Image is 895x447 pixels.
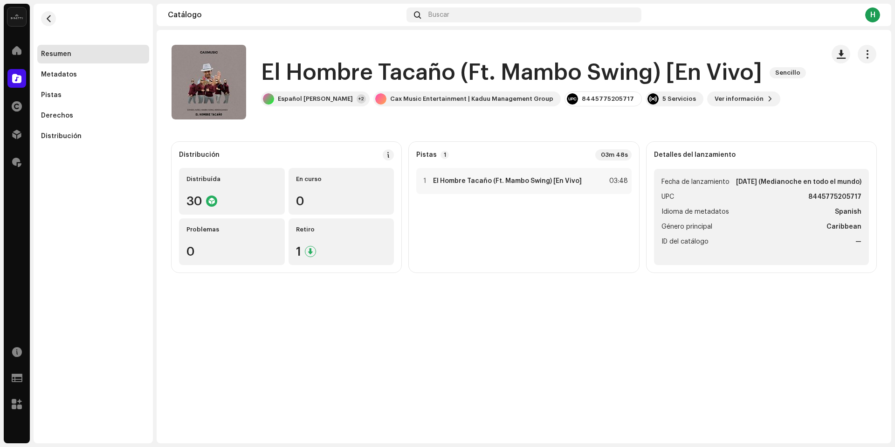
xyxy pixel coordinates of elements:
button: Ver información [707,91,780,106]
strong: Pistas [416,151,437,159]
span: Sencillo [770,67,806,78]
div: 8445775205717 [582,95,634,103]
div: Pistas [41,91,62,99]
span: UPC [661,191,674,203]
re-m-nav-item: Pistas [37,86,149,105]
strong: [DATE] (Medianoche en todo el mundo) [736,176,861,188]
span: Género principal [661,221,712,232]
strong: 8445775205717 [808,191,861,203]
span: Ver información [715,90,764,108]
div: En curso [296,175,387,183]
strong: Spanish [835,206,861,217]
div: 03:48 [607,175,628,187]
re-m-nav-item: Derechos [37,106,149,125]
div: Derechos [41,112,73,119]
h1: El Hombre Tacaño (Ft. Mambo Swing) [En Vivo] [261,58,762,88]
strong: El Hombre Tacaño (Ft. Mambo Swing) [En Vivo] [433,177,582,185]
re-m-nav-item: Distribución [37,127,149,146]
re-m-nav-item: Resumen [37,45,149,63]
div: Resumen [41,50,71,58]
div: Distribución [41,133,82,140]
div: Español [PERSON_NAME] [278,95,353,103]
div: Distribución [179,151,220,159]
div: Retiro [296,226,387,233]
span: Buscar [428,11,449,19]
div: Catálogo [168,11,403,19]
span: Idioma de metadatos [661,206,729,217]
div: Cax Music Entertainment | Kaduu Management Group [390,95,553,103]
strong: — [855,236,861,247]
div: Distribuída [186,175,277,183]
strong: Caribbean [826,221,861,232]
div: Metadatos [41,71,77,78]
img: 02a7c2d3-3c89-4098-b12f-2ff2945c95ee [7,7,26,26]
div: 03m 48s [595,149,632,161]
p-badge: 1 [441,151,449,159]
strong: Detalles del lanzamiento [654,151,736,159]
re-m-nav-item: Metadatos [37,65,149,84]
div: 5 Servicios [662,95,696,103]
span: Fecha de lanzamiento [661,176,730,188]
span: ID del catálogo [661,236,709,247]
div: +2 [357,94,366,104]
div: H [865,7,880,22]
div: Problemas [186,226,277,233]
